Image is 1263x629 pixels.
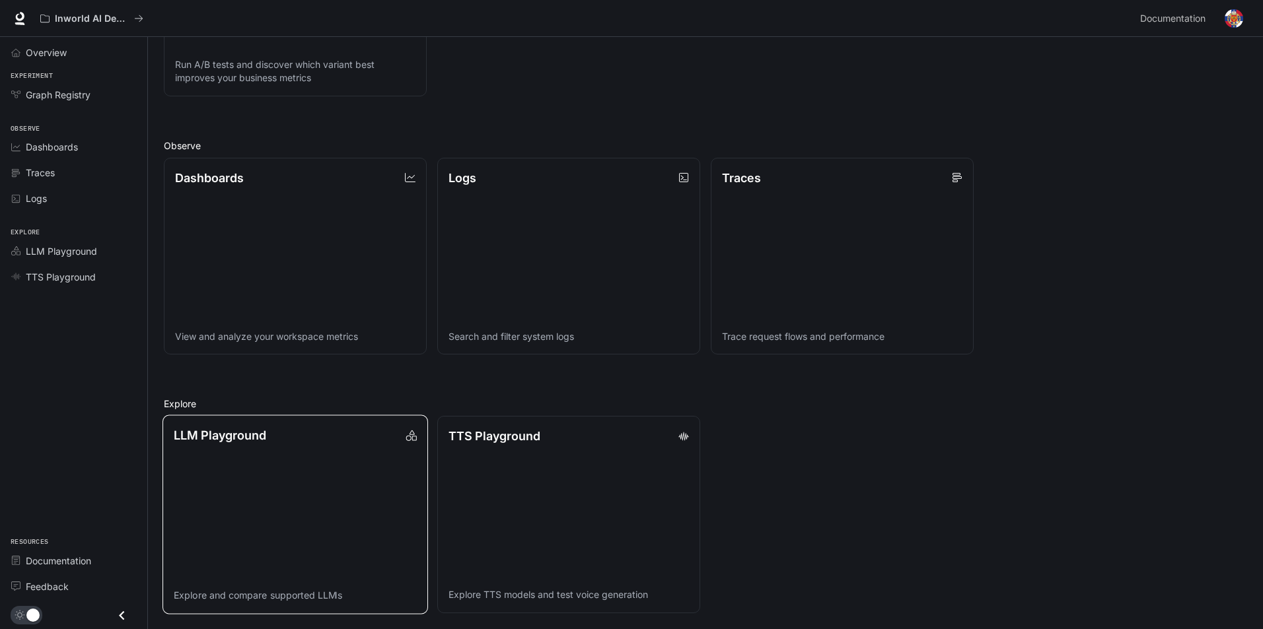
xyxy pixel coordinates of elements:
p: Inworld AI Demos [55,13,129,24]
span: Overview [26,46,67,59]
a: Feedback [5,575,142,598]
p: Logs [449,169,476,187]
span: Documentation [1140,11,1206,27]
span: TTS Playground [26,270,96,284]
a: LLM Playground [5,240,142,263]
a: Documentation [1135,5,1215,32]
span: Graph Registry [26,88,90,102]
a: LLM PlaygroundExplore and compare supported LLMs [162,415,428,614]
span: LLM Playground [26,244,97,258]
p: TTS Playground [449,427,540,445]
p: Traces [722,169,761,187]
p: Trace request flows and performance [722,330,962,343]
span: Documentation [26,554,91,568]
a: Overview [5,41,142,64]
button: Close drawer [107,602,137,629]
a: TracesTrace request flows and performance [711,158,974,355]
a: Logs [5,187,142,210]
a: Dashboards [5,135,142,158]
a: Traces [5,161,142,184]
p: Search and filter system logs [449,330,689,343]
span: Dark mode toggle [26,607,40,622]
a: TTS Playground [5,265,142,288]
h2: Explore [164,397,1247,411]
p: Explore TTS models and test voice generation [449,588,689,601]
span: Feedback [26,579,69,593]
a: Graph Registry [5,83,142,106]
p: View and analyze your workspace metrics [175,330,415,343]
p: Explore and compare supported LLMs [174,589,417,603]
p: LLM Playground [174,426,266,444]
span: Traces [26,166,55,180]
img: User avatar [1225,9,1243,28]
button: User avatar [1221,5,1247,32]
a: Documentation [5,549,142,572]
h2: Observe [164,139,1247,152]
p: Run A/B tests and discover which variant best improves your business metrics [175,58,415,84]
button: All workspaces [34,5,149,32]
span: Logs [26,191,47,205]
a: LogsSearch and filter system logs [437,158,700,355]
a: TTS PlaygroundExplore TTS models and test voice generation [437,416,700,613]
p: Dashboards [175,169,244,187]
a: DashboardsView and analyze your workspace metrics [164,158,427,355]
span: Dashboards [26,140,78,154]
